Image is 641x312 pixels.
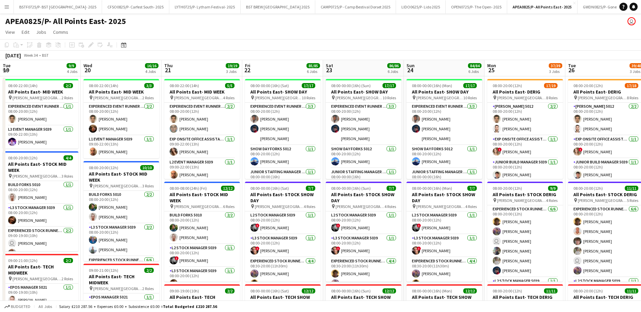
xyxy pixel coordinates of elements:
h3: All Points East- TECH DERIG [487,294,563,300]
app-card-role: L2 Stock Manager 50391/1 [487,277,563,300]
app-card-role: Experienced Stock Runner 50124/408:30-20:00 (11h30m)[PERSON_NAME][PERSON_NAME] [245,257,321,310]
span: 37/39 [549,63,562,68]
span: 22 [244,66,250,74]
span: 10 Roles [383,95,396,100]
app-card-role: Experienced Stock Runner 50126/608:00-20:00 (12h)[PERSON_NAME][PERSON_NAME] [PERSON_NAME][PERSON_... [487,205,563,277]
button: LIDO0625/P- Lido 2025 [396,0,446,14]
span: 2 Roles [142,95,154,100]
div: 08:00-20:00 (12h)10/10All Points East- STOCK MID WEEK [PERSON_NAME][GEOGRAPHIC_DATA]3 RolesBuild ... [83,161,159,261]
button: BST BREW [GEOGRAPHIC_DATA] 2025 [241,0,315,14]
app-card-role: Build Forks 50102/208:00-20:00 (12h)[PERSON_NAME][PERSON_NAME] [83,191,159,224]
app-card-role: [PERSON_NAME] 50122/208:00-20:00 (12h)[PERSON_NAME][PERSON_NAME] [487,103,563,135]
span: 08:00-00:00 (16h) (Mon) [412,83,452,88]
span: 17/19 [544,83,558,88]
span: 17/18 [625,83,638,88]
app-card-role: L2 Stock Manager 50391/108:00-20:00 (12h)![PERSON_NAME] [245,211,321,234]
app-card-role: L3 Stock Manager 50391/108:00-20:00 (12h)[PERSON_NAME] [164,267,240,290]
span: 08:00-08:00 (24h) (Fri) [170,186,207,191]
div: 08:00-00:00 (16h) (Sun)17/17All Points East- SHOW DAY [PERSON_NAME][GEOGRAPHIC_DATA]10 RolesExper... [326,79,401,179]
app-card-role: EPOS Manager 50211/109:00-19:00 (10h)[PERSON_NAME] [3,284,78,307]
span: 9/9 [548,186,558,191]
span: 84/84 [468,63,482,68]
app-job-card: 08:00-20:00 (12h)17/19All Points East- DERIG [PERSON_NAME][GEOGRAPHIC_DATA]8 Roles[PERSON_NAME] 5... [487,79,563,179]
app-card-role: Build Forks 50101/108:00-20:00 (12h)[PERSON_NAME] [3,181,78,204]
span: 08:00-22:00 (14h) [89,83,118,88]
h3: All Points East- STOCK SHOW DAY [406,191,482,204]
span: 23 [325,66,333,74]
span: 3 Roles [61,174,73,179]
span: 08:00-22:00 (14h) [8,83,38,88]
app-card-role: Experienced Event Runner 50122/208:00-20:00 (12h)[PERSON_NAME][PERSON_NAME] [164,103,240,135]
app-job-card: 08:00-08:00 (24h) (Fri)12/12All Points East- STOCK MID WEEK [PERSON_NAME][GEOGRAPHIC_DATA]6 Roles... [164,182,240,282]
span: 2 Roles [142,286,154,291]
app-card-role: Experienced Event Runner 50123/308:00-20:00 (12h)[PERSON_NAME][PERSON_NAME][PERSON_NAME] [326,103,401,145]
app-card-role: L3 Stock Manager 50392/208:00-20:00 (12h)[PERSON_NAME][PERSON_NAME] [83,224,159,256]
app-card-role: L3 Stock Manager 50391/108:00-20:00 (12h)![PERSON_NAME] [326,234,401,257]
span: ! [336,224,340,228]
span: 4 Roles [546,198,558,203]
span: Sat [326,62,333,69]
span: 08:00-20:00 (12h) [89,165,118,170]
app-card-role: Exp Onsite Office Assistant 50121/108:00-20:00 (12h)![PERSON_NAME] [487,135,563,158]
span: 4/4 [64,155,73,160]
button: CFSO0825/P- Carfest South- 2025 [102,0,169,14]
span: Total Budgeted £210 287.56 [163,304,217,309]
button: OPEN0725/P- The Open- 2025 [446,0,507,14]
span: ! [498,148,502,152]
app-job-card: 08:00-00:00 (16h) (Sat)7/7All Points East- STOCK SHOW DAY [PERSON_NAME][GEOGRAPHIC_DATA]4 RolesL2... [245,182,321,282]
div: 6 Jobs [388,69,400,74]
span: Fri [245,62,250,69]
span: 16/16 [145,63,158,68]
span: 08:00-20:00 (12h) [573,83,603,88]
span: [PERSON_NAME][GEOGRAPHIC_DATA] [336,95,383,100]
span: 19/19 [226,63,239,68]
app-card-role: Experienced Stock Runner 50124/408:30-20:00 (11h30m)[PERSON_NAME][PERSON_NAME] [406,257,482,310]
span: 5 Roles [627,198,638,203]
span: 17/17 [302,83,315,88]
h3: All Points East- SHOW DAY [326,89,401,95]
span: 19 [2,66,10,74]
div: BST [42,53,49,58]
span: [PERSON_NAME][GEOGRAPHIC_DATA] [416,204,465,209]
div: 6 Jobs [307,69,320,74]
span: 08:00-00:00 (16h) (Mon) [412,186,452,191]
h3: All Points East- STOCK MID WEEK [164,191,240,204]
span: [PERSON_NAME][GEOGRAPHIC_DATA] [416,95,463,100]
span: [PERSON_NAME][GEOGRAPHIC_DATA] [255,95,302,100]
h3: All Points East- TECH MIDWEEK [83,274,159,286]
app-card-role: L2 Event Manager 50391/109:00-22:00 (13h)[PERSON_NAME] [164,158,240,181]
div: 3 Jobs [549,69,562,74]
div: 08:00-22:00 (14h)5/5All Points East- MID WEEK [PERSON_NAME][GEOGRAPHIC_DATA]4 RolesExperienced Ev... [164,79,240,179]
span: 11/11 [544,288,558,293]
span: [PERSON_NAME][GEOGRAPHIC_DATA] [255,204,304,209]
app-card-role: Junior Staffing Manager 50391/108:00-00:00 (16h) [326,168,401,191]
div: [DATE] [5,52,21,59]
div: 08:00-22:00 (14h)2/2All Points East- MID WEEK [PERSON_NAME][GEOGRAPHIC_DATA]2 RolesExperienced Ev... [3,79,78,149]
span: 11/11 [625,186,638,191]
app-card-role: Experienced Event Runner 50121/108:00-20:00 (12h)[PERSON_NAME] [3,103,78,126]
div: 6 Jobs [468,69,481,74]
div: 08:00-20:00 (12h)4/4All Points East- STOCK MID WEEK [PERSON_NAME][GEOGRAPHIC_DATA]3 RolesBuild Fo... [3,151,78,251]
span: 08:00-00:00 (16h) (Sat) [250,83,289,88]
app-job-card: 08:00-00:00 (16h) (Mon)7/7All Points East- STOCK SHOW DAY [PERSON_NAME][GEOGRAPHIC_DATA]4 RolesL2... [406,182,482,282]
button: LYTH0725/P- Lytham Festival- 2025 [169,0,241,14]
span: [PERSON_NAME][GEOGRAPHIC_DATA] [13,174,61,179]
app-user-avatar: Grace Shorten [627,17,636,25]
button: Budgeted [3,303,31,310]
app-card-role: Show Day Forks 50121/108:00-20:00 (12h)[PERSON_NAME] [245,145,321,168]
span: Budgeted [11,304,30,309]
span: 2/2 [144,268,154,273]
app-card-role: Show Day Forks 50121/108:00-20:00 (12h)[PERSON_NAME] [406,145,482,168]
span: 8 Roles [627,95,638,100]
button: BSTF0725/P- BST [GEOGRAPHIC_DATA]- 2025 [14,0,102,14]
span: 25 [486,66,496,74]
app-card-role: L2 Stock Manager 50391/108:00-20:00 (12h)![PERSON_NAME] [406,211,482,234]
span: 12/12 [383,288,396,293]
div: 4 Jobs [145,69,158,74]
app-job-card: 08:00-00:00 (16h) (Mon)17/17All Points East- SHOW DAY [PERSON_NAME][GEOGRAPHIC_DATA]10 RolesExper... [406,79,482,179]
span: Jobs [36,29,46,35]
h3: All Points East- STOCK MID WEEK [3,161,78,173]
h3: All Points East- MID WEEK [83,89,159,95]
